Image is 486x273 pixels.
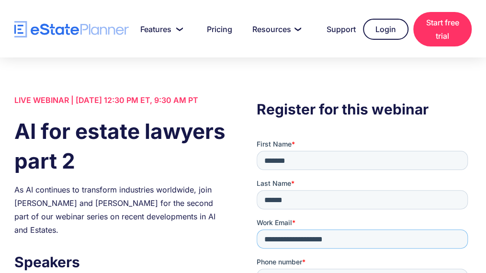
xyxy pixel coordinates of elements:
a: home [14,21,129,38]
h1: AI for estate lawyers part 2 [14,116,229,176]
a: Start free trial [413,12,472,46]
h3: Register for this webinar [257,98,472,120]
div: As AI continues to transform industries worldwide, join [PERSON_NAME] and [PERSON_NAME] for the s... [14,183,229,237]
h3: Speakers [14,251,229,273]
a: Support [315,20,358,39]
a: Features [129,20,191,39]
a: Login [363,19,408,40]
div: LIVE WEBINAR | [DATE] 12:30 PM ET, 9:30 AM PT [14,93,229,107]
a: Pricing [195,20,236,39]
a: Resources [241,20,310,39]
